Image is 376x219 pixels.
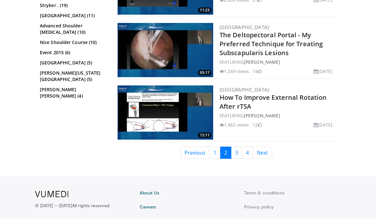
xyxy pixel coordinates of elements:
a: The Deltopectoral Portal - My Preferred Technique for Treating Subscapularis Lesions [220,31,323,57]
div: FEATURING [220,113,335,119]
p: © [DATE] – [DATE] [35,203,110,209]
span: All rights reserved [72,203,109,208]
a: [PERSON_NAME] [244,59,280,65]
a: About Us [140,190,236,196]
li: 12 [253,122,262,128]
a: 3 [231,147,242,159]
li: [DATE] [314,68,332,75]
span: 05:17 [198,70,212,76]
a: Stryker . (19) [40,3,105,9]
a: [GEOGRAPHIC_DATA] (11) [40,13,105,19]
a: [PERSON_NAME][US_STATE][GEOGRAPHIC_DATA] (5) [40,70,105,83]
a: 4 [242,147,253,159]
a: 2 [220,147,231,159]
a: Next [253,147,272,159]
li: 1,465 views [220,122,249,128]
li: 14 [253,68,262,75]
a: Previous [180,147,210,159]
img: a1d02d50-57fe-4be8-92d9-a55b47b28d3b.300x170_q85_crop-smart_upscale.jpg [118,86,213,140]
a: 1 [209,147,221,159]
a: Advanced Shoulder [MEDICAL_DATA] (10) [40,23,105,36]
a: How To Improve External Rotation After rTSA [220,93,327,111]
span: 12:11 [198,133,212,138]
div: FEATURING [220,59,335,66]
span: 11:23 [198,8,212,13]
a: [GEOGRAPHIC_DATA] [220,87,269,93]
li: [DATE] [314,122,332,128]
a: [PERSON_NAME] [PERSON_NAME] (4) [40,87,105,99]
li: 1,249 views [220,68,249,75]
a: [PERSON_NAME] [244,113,280,119]
a: 05:17 [118,23,213,77]
a: [GEOGRAPHIC_DATA] (5) [40,60,105,66]
a: Nice Shoulder Course (10) [40,40,105,46]
a: Event 2015 (6) [40,50,105,56]
nav: Search results pages [116,147,336,159]
a: Careers [140,204,236,210]
a: 12:11 [118,86,213,140]
a: Terms & conditions [244,190,341,196]
img: a4290e26-83e2-42da-ac6c-c1339a0b8b60.300x170_q85_crop-smart_upscale.jpg [118,23,213,77]
a: [GEOGRAPHIC_DATA] [220,24,269,31]
a: Privacy policy [244,204,341,210]
img: VuMedi Logo [35,191,69,198]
